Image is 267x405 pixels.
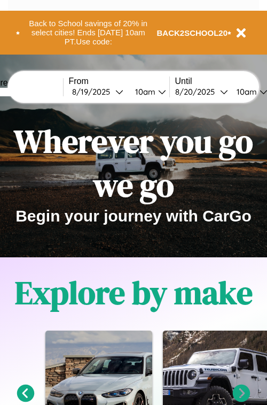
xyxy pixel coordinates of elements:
h1: Explore by make [15,271,253,315]
div: 10am [130,87,158,97]
div: 8 / 20 / 2025 [175,87,220,97]
div: 10am [231,87,260,97]
b: BACK2SCHOOL20 [157,28,228,37]
button: 8/19/2025 [69,86,127,97]
button: Back to School savings of 20% in select cities! Ends [DATE] 10am PT.Use code: [20,16,157,49]
button: 10am [127,86,169,97]
div: 8 / 19 / 2025 [72,87,115,97]
label: From [69,77,169,86]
